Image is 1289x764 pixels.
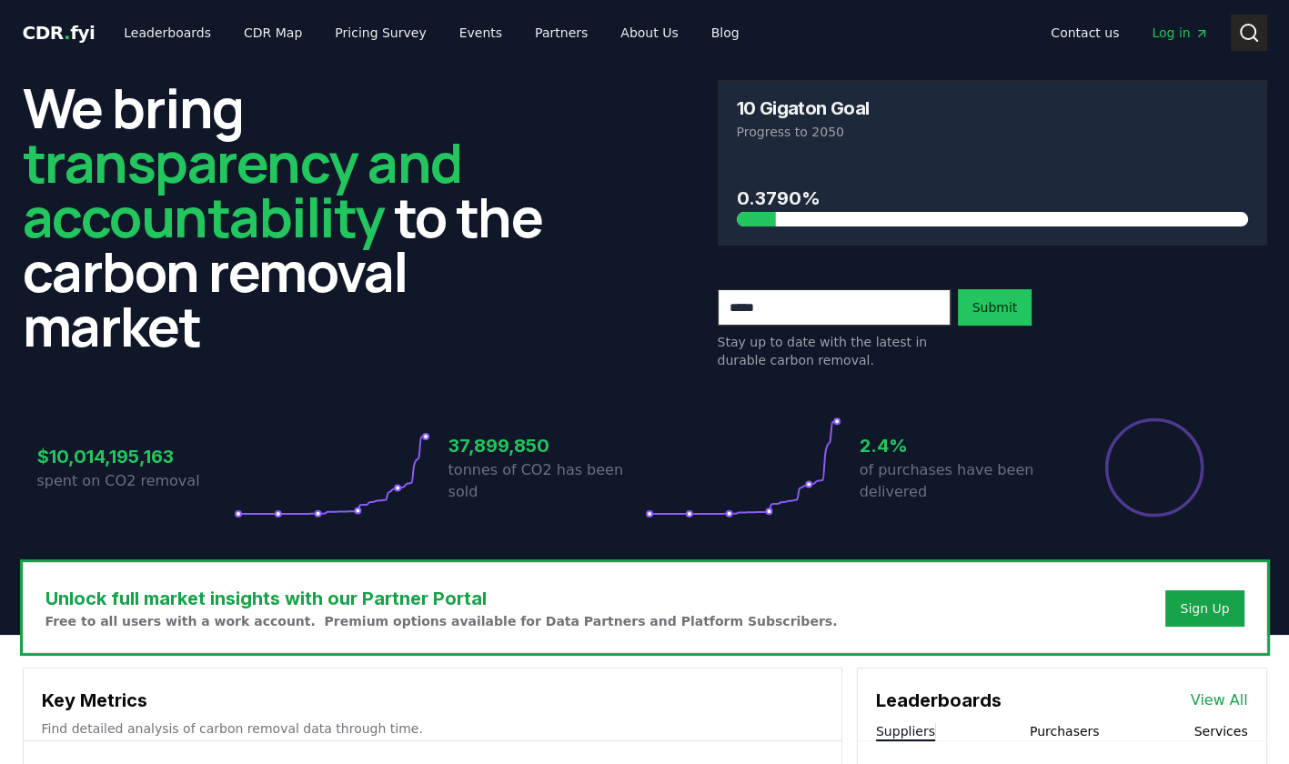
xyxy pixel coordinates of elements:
nav: Main [1036,16,1223,49]
a: Log in [1137,16,1223,49]
h3: Key Metrics [42,687,823,714]
a: Leaderboards [109,16,226,49]
h3: 0.3790% [737,185,1248,212]
a: Blog [697,16,754,49]
a: Contact us [1036,16,1133,49]
h3: 2.4% [860,432,1056,459]
a: View All [1191,689,1248,711]
a: Pricing Survey [320,16,440,49]
h3: Unlock full market insights with our Partner Portal [45,585,838,612]
button: Sign Up [1165,590,1244,627]
p: Free to all users with a work account. Premium options available for Data Partners and Platform S... [45,612,838,630]
a: Partners [520,16,602,49]
span: . [64,22,70,44]
span: Log in [1152,24,1208,42]
button: Suppliers [876,722,935,740]
a: About Us [606,16,692,49]
span: transparency and accountability [23,125,462,254]
p: of purchases have been delivered [860,459,1056,503]
h3: Leaderboards [876,687,1002,714]
a: Events [445,16,517,49]
span: CDR fyi [23,22,96,44]
h3: $10,014,195,163 [37,443,234,470]
p: tonnes of CO2 has been sold [448,459,645,503]
button: Purchasers [1030,722,1100,740]
p: Stay up to date with the latest in durable carbon removal. [718,333,951,369]
a: Sign Up [1180,599,1229,618]
a: CDR.fyi [23,20,96,45]
h2: We bring to the carbon removal market [23,80,572,353]
button: Services [1193,722,1247,740]
a: CDR Map [229,16,317,49]
nav: Main [109,16,753,49]
p: Find detailed analysis of carbon removal data through time. [42,719,823,738]
button: Submit [958,289,1032,326]
h3: 37,899,850 [448,432,645,459]
p: spent on CO2 removal [37,470,234,492]
p: Progress to 2050 [737,123,1248,141]
h3: 10 Gigaton Goal [737,99,870,117]
div: Percentage of sales delivered [1103,417,1205,518]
